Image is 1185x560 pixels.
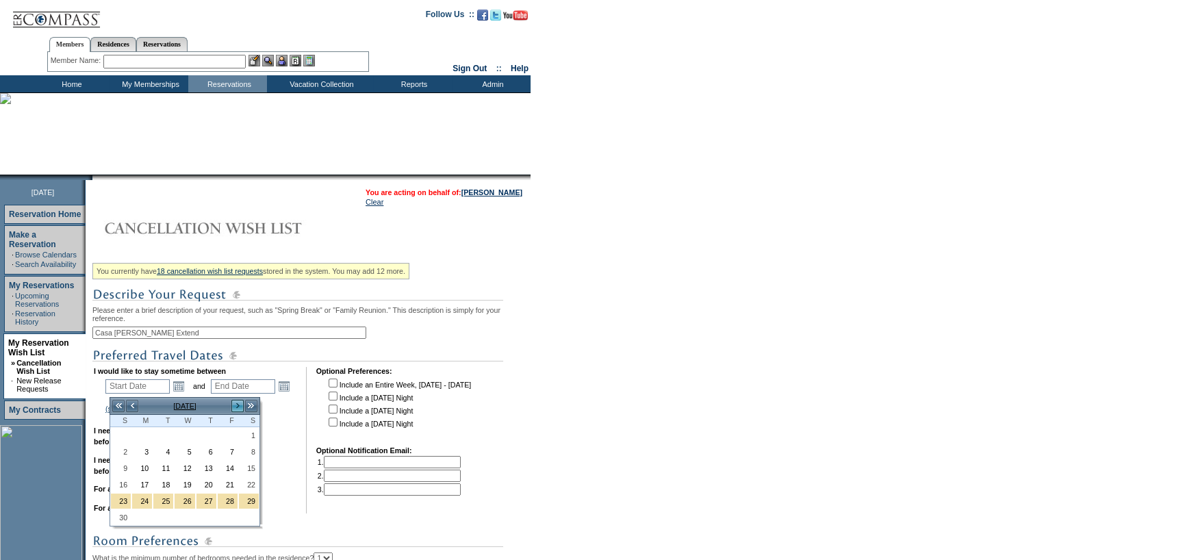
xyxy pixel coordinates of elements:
a: 5 [175,444,194,459]
a: Cancellation Wish List [16,359,61,375]
input: Date format: M/D/Y. Shortcut keys: [T] for Today. [UP] or [.] for Next Day. [DOWN] or [,] for Pre... [105,379,170,394]
a: 26 [175,494,194,509]
div: Member Name: [51,55,103,66]
a: 24 [132,494,152,509]
td: · [12,260,14,268]
td: Monday, November 03, 2025 [131,444,153,460]
a: 23 [111,494,131,509]
img: Follow us on Twitter [490,10,501,21]
b: I need a minimum of [94,427,164,435]
a: < [125,399,139,413]
img: b_edit.gif [249,55,260,66]
img: blank.gif [92,175,94,180]
a: 4 [153,444,173,459]
td: Saturday, November 22, 2025 [238,476,259,493]
td: Saturday, November 01, 2025 [238,427,259,444]
a: 7 [218,444,238,459]
a: 20 [196,477,216,492]
a: Help [511,64,528,73]
a: 18 cancellation wish list requests [157,267,263,275]
td: · [12,309,14,326]
img: Subscribe to our YouTube Channel [503,10,528,21]
a: 6 [196,444,216,459]
th: Sunday [110,415,131,427]
a: Residences [90,37,136,51]
td: Friday, November 14, 2025 [217,460,238,476]
a: 29 [239,494,259,509]
a: Browse Calendars [15,251,77,259]
td: My Memberships [110,75,188,92]
th: Wednesday [174,415,195,427]
a: 9 [111,461,131,476]
a: 16 [111,477,131,492]
span: You are acting on behalf of: [366,188,522,196]
td: Wednesday, November 12, 2025 [174,460,195,476]
a: > [231,399,244,413]
a: 30 [111,510,131,525]
img: Cancellation Wish List [92,214,366,242]
td: 3. [318,483,461,496]
img: promoShadowLeftCorner.gif [88,175,92,180]
a: 1 [239,428,259,443]
a: 2 [111,444,131,459]
div: You currently have stored in the system. You may add 12 more. [92,263,409,279]
td: Thanksgiving Holiday [153,493,174,509]
a: Make a Reservation [9,230,56,249]
a: 19 [175,477,194,492]
td: Thursday, November 13, 2025 [196,460,217,476]
td: Include an Entire Week, [DATE] - [DATE] Include a [DATE] Night Include a [DATE] Night Include a [... [326,377,471,437]
th: Tuesday [153,415,174,427]
td: 2. [318,470,461,482]
a: Become our fan on Facebook [477,14,488,22]
td: · [11,377,15,393]
td: · [12,292,14,308]
td: Reservations [188,75,267,92]
a: 22 [239,477,259,492]
a: 28 [218,494,238,509]
a: 8 [239,444,259,459]
td: Follow Us :: [426,8,474,25]
td: · [12,251,14,259]
td: and [191,377,207,396]
td: Thanksgiving Holiday [174,493,195,509]
a: 27 [196,494,216,509]
a: 3 [132,444,152,459]
td: Sunday, November 30, 2025 [110,509,131,526]
a: New Release Requests [16,377,61,393]
a: 17 [132,477,152,492]
td: Tuesday, November 04, 2025 [153,444,174,460]
a: My Contracts [9,405,61,415]
a: 12 [175,461,194,476]
b: Optional Notification Email: [316,446,412,455]
img: Impersonate [276,55,288,66]
a: My Reservation Wish List [8,338,69,357]
a: >> [244,399,258,413]
input: Date format: M/D/Y. Shortcut keys: [T] for Today. [UP] or [.] for Next Day. [DOWN] or [,] for Pre... [211,379,275,394]
td: Thanksgiving Holiday [196,493,217,509]
td: Admin [452,75,531,92]
a: Reservation Home [9,209,81,219]
td: [DATE] [139,398,231,413]
a: 10 [132,461,152,476]
td: Sunday, November 09, 2025 [110,460,131,476]
a: 21 [218,477,238,492]
td: Friday, November 07, 2025 [217,444,238,460]
a: 13 [196,461,216,476]
th: Friday [217,415,238,427]
a: [PERSON_NAME] [461,188,522,196]
a: << [112,399,125,413]
td: Vacation Collection [267,75,373,92]
img: subTtlRoomPreferences.gif [92,533,503,550]
a: Members [49,37,91,52]
td: Thursday, November 06, 2025 [196,444,217,460]
td: Thanksgiving Holiday [217,493,238,509]
a: My Reservations [9,281,74,290]
td: Wednesday, November 05, 2025 [174,444,195,460]
span: [DATE] [31,188,55,196]
a: Sign Out [453,64,487,73]
td: Tuesday, November 18, 2025 [153,476,174,493]
a: Open the calendar popup. [171,379,186,394]
td: Home [31,75,110,92]
a: (show holiday calendar) [105,405,183,413]
td: Tuesday, November 11, 2025 [153,460,174,476]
